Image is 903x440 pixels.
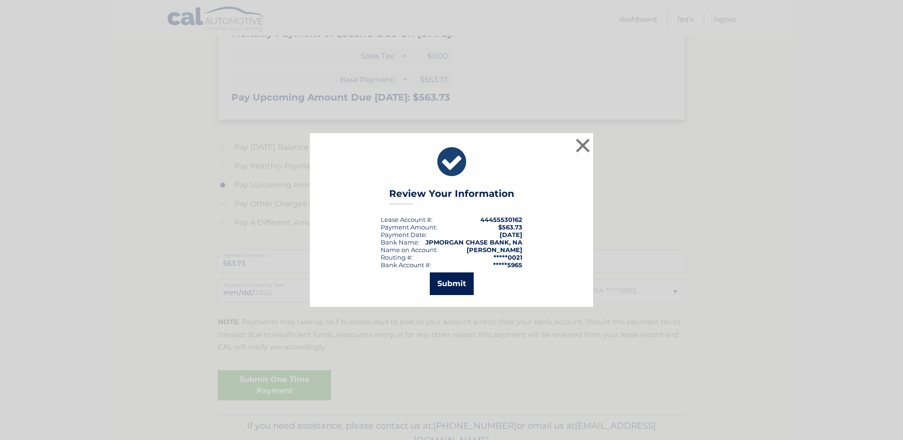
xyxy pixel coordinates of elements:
div: Payment Amount: [381,223,437,231]
div: Routing #: [381,254,413,261]
span: [DATE] [500,231,522,238]
h3: Review Your Information [389,188,514,204]
span: Payment Date [381,231,426,238]
span: $563.73 [498,223,522,231]
div: Lease Account #: [381,216,433,223]
div: Bank Name: [381,238,419,246]
div: : [381,231,427,238]
button: Submit [430,272,474,295]
div: Name on Account: [381,246,438,254]
div: Bank Account #: [381,261,431,269]
strong: 44455530162 [480,216,522,223]
strong: JPMORGAN CHASE BANK, NA [426,238,522,246]
strong: [PERSON_NAME] [467,246,522,254]
button: × [573,136,592,155]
